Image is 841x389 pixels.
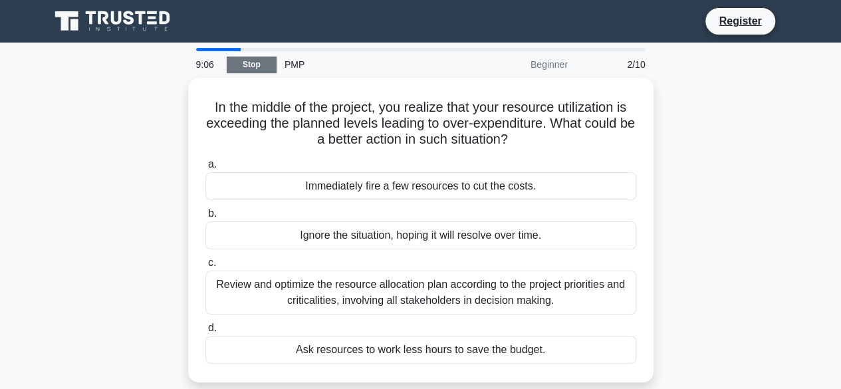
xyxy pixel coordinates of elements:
[711,13,769,29] a: Register
[227,57,277,73] a: Stop
[205,221,636,249] div: Ignore the situation, hoping it will resolve over time.
[208,207,217,219] span: b.
[188,51,227,78] div: 9:06
[277,51,459,78] div: PMP
[208,322,217,333] span: d.
[204,99,638,148] h5: In the middle of the project, you realize that your resource utilization is exceeding the planned...
[576,51,654,78] div: 2/10
[208,158,217,170] span: a.
[205,336,636,364] div: Ask resources to work less hours to save the budget.
[208,257,216,268] span: c.
[205,172,636,200] div: Immediately fire a few resources to cut the costs.
[459,51,576,78] div: Beginner
[205,271,636,315] div: Review and optimize the resource allocation plan according to the project priorities and critical...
